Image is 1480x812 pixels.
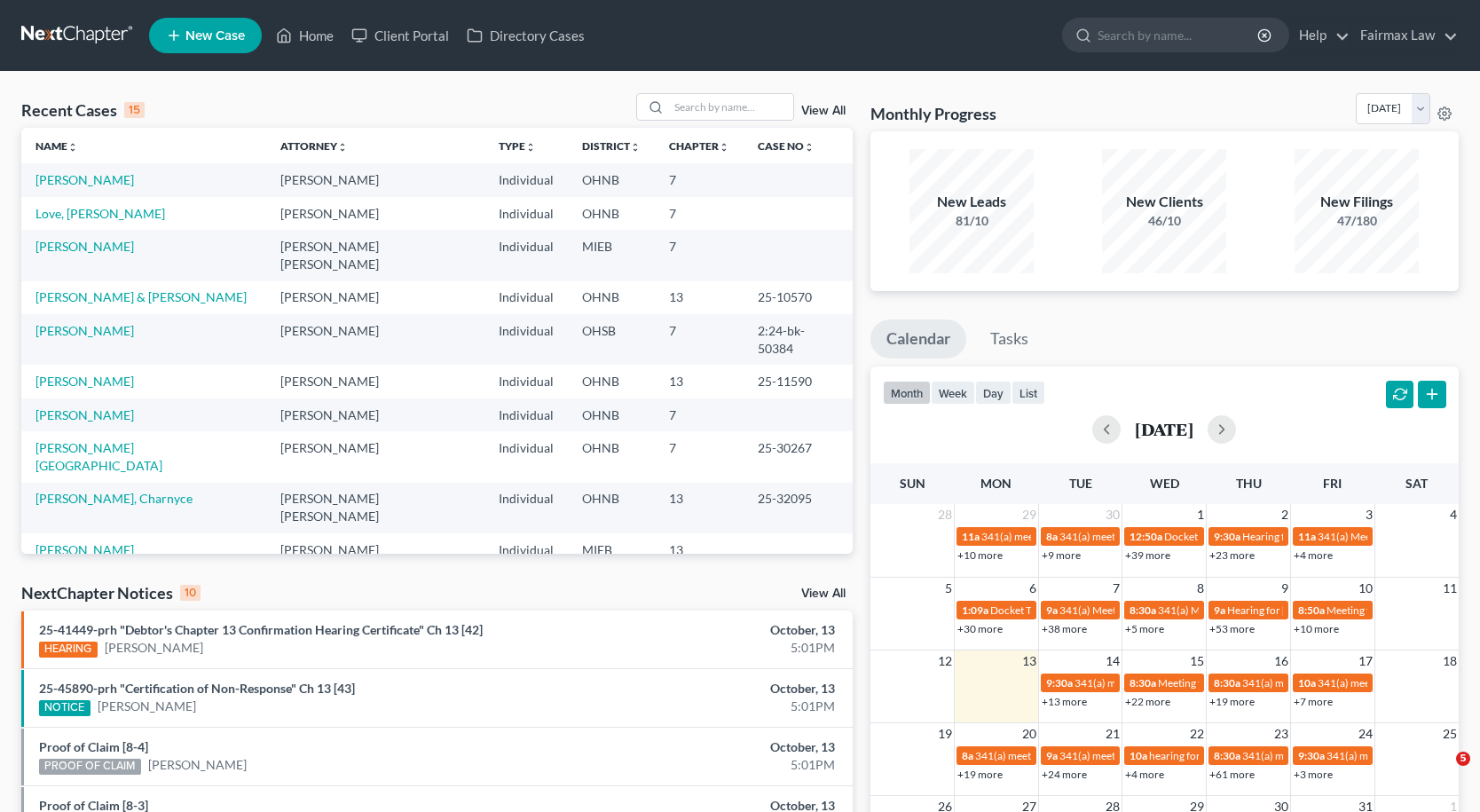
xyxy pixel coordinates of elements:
td: OHNB [568,398,655,431]
div: NOTICE [39,700,91,716]
div: New Clients [1102,192,1226,212]
a: +39 more [1125,548,1170,562]
td: Individual [484,431,568,482]
span: 9a [1046,749,1058,762]
a: [PERSON_NAME] [35,374,134,389]
td: MIEB [568,230,655,280]
i: unfold_more [525,142,536,153]
span: 9a [1046,603,1058,617]
span: 341(a) meeting for [PERSON_NAME] [1242,749,1413,762]
div: Recent Cases [21,99,145,121]
td: Individual [484,163,568,196]
span: 19 [936,723,954,745]
td: OHNB [568,365,655,398]
div: 5:01PM [581,639,835,657]
td: Individual [484,533,568,584]
a: [PERSON_NAME] & [PERSON_NAME] [35,289,247,304]
div: 5:01PM [581,698,835,715]
span: 9:30a [1214,530,1240,543]
td: OHNB [568,163,655,196]
span: 341(a) meeting for [PERSON_NAME] [1059,749,1231,762]
a: Typeunfold_more [499,139,536,153]
h3: Monthly Progress [870,103,996,124]
td: [PERSON_NAME] [PERSON_NAME] [266,230,485,280]
td: [PERSON_NAME] [266,163,485,196]
span: hearing for [PERSON_NAME] [1149,749,1286,762]
span: 11a [1298,530,1316,543]
td: [PERSON_NAME] [266,398,485,431]
span: 11 [1441,578,1459,599]
a: +4 more [1125,768,1164,781]
a: Proof of Claim [8-4] [39,739,148,754]
span: Wed [1150,476,1179,491]
div: PROOF OF CLAIM [39,759,141,775]
td: Individual [484,398,568,431]
td: [PERSON_NAME] [266,197,485,230]
div: 15 [124,102,145,118]
span: 10a [1130,749,1147,762]
span: 8 [1195,578,1206,599]
td: 7 [655,197,744,230]
span: 5 [1456,752,1470,766]
td: [PERSON_NAME] [PERSON_NAME] [266,483,485,533]
h2: [DATE] [1135,420,1193,438]
a: +22 more [1125,695,1170,708]
i: unfold_more [719,142,729,153]
button: month [883,381,931,405]
span: 341(a) meeting for [PERSON_NAME] & [PERSON_NAME] [1059,530,1325,543]
div: 5:01PM [581,756,835,774]
span: 20 [1020,723,1038,745]
div: 46/10 [1102,212,1226,230]
td: 25-11590 [744,365,852,398]
span: 9:30a [1046,676,1073,690]
span: 341(a) Meeting for Rayneshia [GEOGRAPHIC_DATA] [1059,603,1305,617]
td: 13 [655,533,744,584]
i: unfold_more [630,142,641,153]
span: 22 [1188,723,1206,745]
a: +23 more [1209,548,1255,562]
a: +30 more [957,622,1003,635]
a: [PERSON_NAME], Charnyce [35,491,193,506]
div: New Filings [1295,192,1419,212]
a: +4 more [1294,548,1333,562]
div: October, 13 [581,680,835,698]
td: 7 [655,314,744,365]
a: Home [267,20,342,51]
span: 8:50a [1298,603,1325,617]
a: Help [1290,20,1350,51]
span: 13 [1020,650,1038,672]
span: 4 [1448,504,1459,525]
a: [PERSON_NAME] [35,542,134,557]
span: Sun [900,476,925,491]
span: 3 [1364,504,1374,525]
button: day [975,381,1012,405]
span: 341(a) meeting for [PERSON_NAME] [1075,676,1246,690]
span: 8:30a [1214,676,1240,690]
a: +19 more [957,768,1003,781]
span: 341(a) meeting for [PERSON_NAME] [975,749,1146,762]
td: 13 [655,281,744,314]
td: 7 [655,398,744,431]
a: Fairmax Law [1351,20,1458,51]
a: Districtunfold_more [582,139,641,153]
div: 10 [180,585,201,601]
td: MIEB [568,533,655,584]
span: 1 [1195,504,1206,525]
a: +10 more [1294,622,1339,635]
a: Client Portal [342,20,458,51]
span: 8:30a [1130,603,1156,617]
a: [PERSON_NAME] [148,756,247,774]
span: 28 [936,504,954,525]
div: 81/10 [909,212,1034,230]
button: week [931,381,975,405]
a: +19 more [1209,695,1255,708]
a: +24 more [1042,768,1087,781]
td: [PERSON_NAME] [266,314,485,365]
a: Calendar [870,319,966,359]
td: OHNB [568,431,655,482]
td: Individual [484,483,568,533]
a: [PERSON_NAME] [35,239,134,254]
span: 9 [1279,578,1290,599]
td: 25-30267 [744,431,852,482]
span: 341(a) Meeting for [PERSON_NAME] and [PERSON_NAME] [1158,603,1435,617]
